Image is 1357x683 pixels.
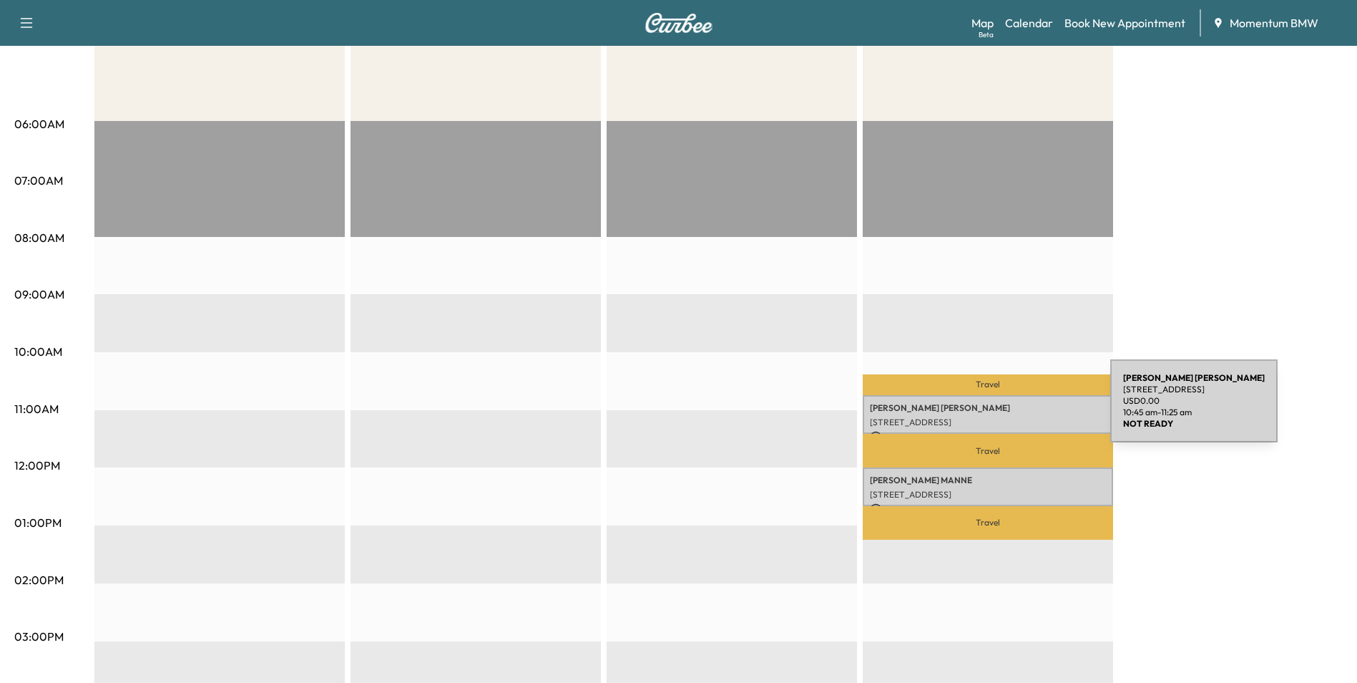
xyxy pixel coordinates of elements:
p: [PERSON_NAME] MANNE [870,475,1106,486]
p: [STREET_ADDRESS] [870,417,1106,428]
div: Beta [979,29,994,40]
p: 10:00AM [14,343,62,360]
p: 09:00AM [14,286,64,303]
p: 11:00AM [14,400,59,417]
p: [PERSON_NAME] [PERSON_NAME] [870,402,1106,414]
a: MapBeta [971,14,994,32]
p: 02:00PM [14,571,64,588]
p: Travel [863,506,1113,540]
p: 03:00PM [14,628,64,645]
p: 01:00PM [14,514,62,531]
p: USD 0.00 [870,503,1106,516]
p: [STREET_ADDRESS] [870,489,1106,500]
p: 07:00AM [14,172,63,189]
img: Curbee Logo [645,13,713,33]
p: 06:00AM [14,115,64,132]
a: Calendar [1005,14,1053,32]
p: Travel [863,374,1113,396]
p: 12:00PM [14,457,60,474]
span: Momentum BMW [1230,14,1318,32]
p: 08:00AM [14,229,64,246]
p: USD 0.00 [870,431,1106,444]
a: Book New Appointment [1064,14,1185,32]
p: Travel [863,434,1113,468]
